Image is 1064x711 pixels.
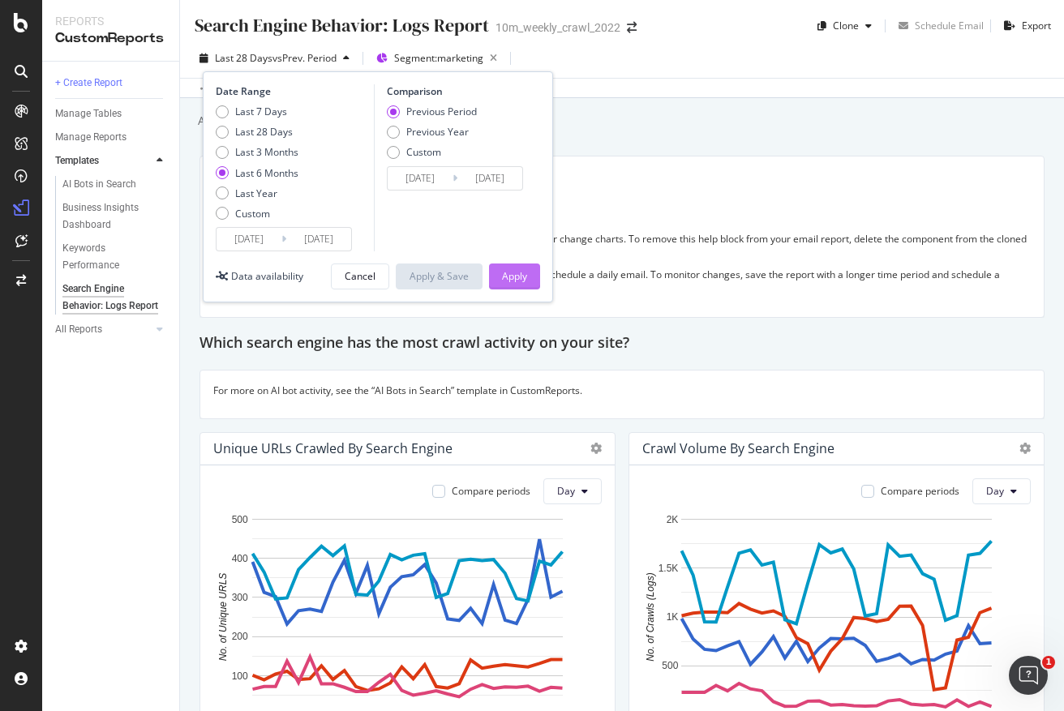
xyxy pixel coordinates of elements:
div: Last 28 Days [235,125,293,139]
div: Last 6 Months [235,166,298,180]
div: Which search engine has the most crawl activity on your site? [199,331,1045,357]
text: 100 [232,670,248,681]
div: Date Range [216,84,370,98]
div: Schedule Email [915,19,984,32]
div: Custom [235,207,270,221]
div: Reports [55,13,166,29]
div: Custom [406,145,441,159]
div: Add a short description [196,113,326,129]
iframe: Intercom live chat [1009,656,1048,695]
button: Apply [489,263,540,289]
text: 300 [232,592,248,603]
div: Previous Period [406,105,477,118]
a: Business Insights Dashboard [62,199,168,233]
input: End Date [286,228,351,251]
text: No. of Crawls (Logs) [645,572,656,661]
a: Templates [55,152,152,169]
a: Keywords Performance [62,240,168,274]
div: Last Year [235,186,277,200]
div: Last 3 Months [235,145,298,159]
span: Day [557,484,575,498]
div: Templates [55,152,99,169]
div: Business Insights Dashboard [62,199,156,233]
h2: Which search engine has the most crawl activity on your site? [199,331,629,357]
text: 400 [232,553,248,564]
button: Cancel [331,263,389,289]
div: 10m_weekly_crawl_2022 [496,19,620,36]
div: Export [1022,19,1051,32]
div: Clone [833,19,859,32]
div: Unique URLs Crawled By Search Engine [213,440,453,456]
div: Last 28 Days [216,125,298,139]
text: 1K [667,611,679,623]
span: Last 28 Days [215,51,272,65]
div: Custom [216,207,298,221]
span: Segment: marketing [394,51,483,65]
button: Clone [811,13,878,39]
input: Start Date [217,228,281,251]
div: Comparison [387,84,528,98]
a: + Create Report [55,75,168,92]
span: vs Prev. Period [272,51,337,65]
a: Manage Reports [55,129,168,146]
div: Keywords Performance [62,240,153,274]
div: arrow-right-arrow-left [627,22,637,33]
button: Day [543,478,602,504]
text: 500 [662,660,678,671]
div: Previous Year [406,125,469,139]
button: Export [998,13,1051,39]
div: Search Engine Behavior: Logs Report [62,281,158,315]
text: No. of Unique URLS [217,572,229,661]
a: All Reports [55,321,152,338]
p: 🏗️ this template to add your own or change charts. To remove this help block from your email repo... [246,232,1031,259]
div: For more on AI bot activity, see the “AI Bots in Search” template in CustomReports. [199,370,1045,419]
div: AI Bots in Search [62,176,136,193]
div: Last 7 Days [235,105,287,118]
div: Crawl Volume By Search Engine [642,440,834,456]
a: Manage Tables [55,105,168,122]
a: AI Bots in Search [62,176,168,193]
button: Apply & Save [396,263,483,289]
div: CustomReports [55,29,166,48]
p: 📈 : To be alerted of significant movement, schedule a daily email. To monitor changes, save the r... [246,268,1031,295]
div: Apply & Save [410,269,469,283]
text: 500 [232,514,248,525]
button: Last 28 DaysvsPrev. Period [193,45,356,71]
div: Search Engine Behavior: Logs Report [193,13,489,38]
div: Last 7 Days [216,105,298,118]
div: Cancel [345,269,375,283]
p: 🗂️ Your is required for this report. [246,210,1031,224]
div: Compare periods [881,484,959,498]
span: 1 [1042,656,1055,669]
div: Compare periods [452,484,530,498]
span: Day [986,484,1004,498]
div: Data availability [231,269,303,283]
text: 1.5K [659,563,679,574]
button: Segment:marketing [370,45,504,71]
div: Previous Year [387,125,477,139]
div: Template Guidelines 🗂️Data source:Yourlog datais required for this report. 🏗️Customization: Clone... [199,156,1045,318]
div: Last Year [216,186,298,200]
div: Manage Reports [55,129,127,146]
div: + Create Report [55,75,122,92]
div: Last 3 Months [216,145,298,159]
div: Apply [502,269,527,283]
button: Day [972,478,1031,504]
div: Custom [387,145,477,159]
div: Previous Period [387,105,477,118]
div: Last 6 Months [216,166,298,180]
button: Schedule Email [892,13,984,39]
div: All Reports [55,321,102,338]
text: 200 [232,631,248,642]
text: 2K [667,514,679,525]
div: Manage Tables [55,105,122,122]
input: Start Date [388,167,453,190]
input: End Date [457,167,522,190]
p: For more on AI bot activity, see the “AI Bots in Search” template in CustomReports. [213,383,1031,397]
a: Search Engine Behavior: Logs Report [62,281,168,315]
